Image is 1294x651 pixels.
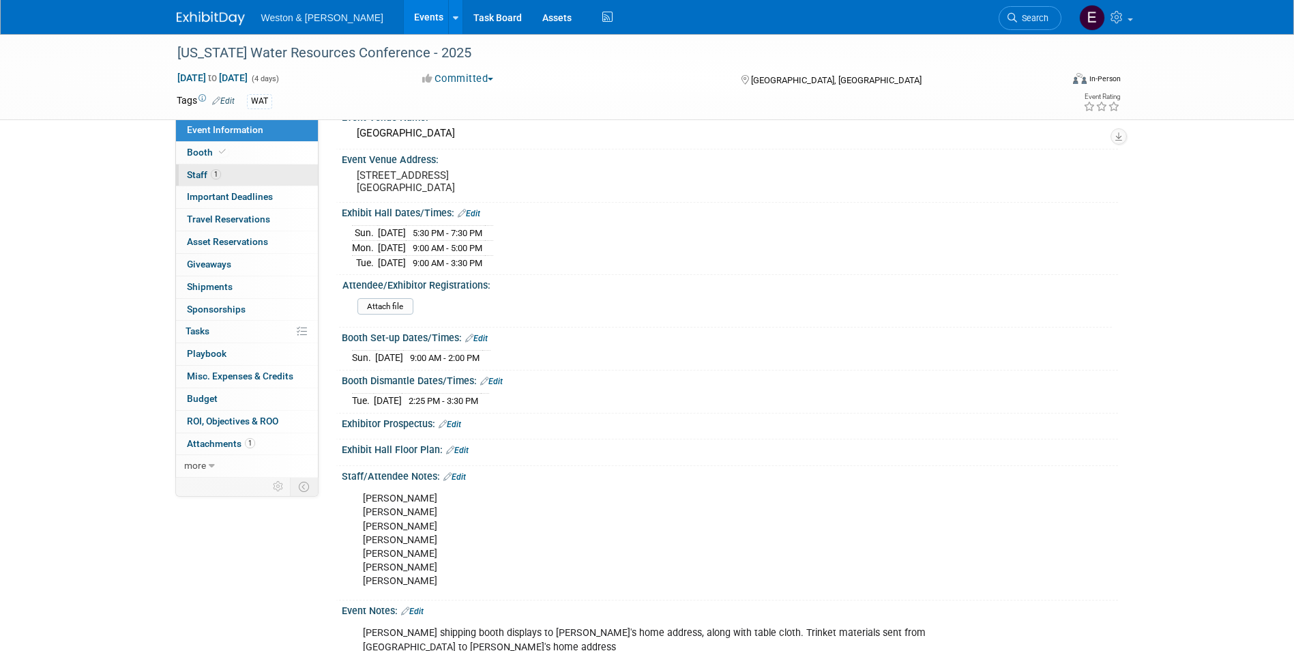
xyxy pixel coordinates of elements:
a: Edit [443,472,466,482]
div: Booth Dismantle Dates/Times: [342,371,1118,388]
span: 9:00 AM - 5:00 PM [413,243,482,253]
span: [DATE] [DATE] [177,72,248,84]
td: [DATE] [375,351,403,365]
i: Booth reservation complete [219,148,226,156]
span: 2:25 PM - 3:30 PM [409,396,478,406]
td: [DATE] [378,255,406,270]
span: Tasks [186,325,209,336]
div: In-Person [1089,74,1121,84]
span: Playbook [187,348,226,359]
div: Event Rating [1083,93,1120,100]
span: more [184,460,206,471]
span: 9:00 AM - 2:00 PM [410,353,480,363]
a: Important Deadlines [176,186,318,208]
div: Event Format [981,71,1121,91]
span: Budget [187,393,218,404]
a: more [176,455,318,477]
div: Exhibit Hall Floor Plan: [342,439,1118,457]
a: Edit [480,377,503,386]
td: Sun. [352,351,375,365]
a: Staff1 [176,164,318,186]
span: Asset Reservations [187,236,268,247]
a: Edit [439,420,461,429]
div: Exhibit Hall Dates/Times: [342,203,1118,220]
div: Booth Set-up Dates/Times: [342,328,1118,345]
div: Attendee/Exhibitor Registrations: [342,275,1112,292]
div: Staff/Attendee Notes: [342,466,1118,484]
td: Mon. [352,241,378,256]
a: Asset Reservations [176,231,318,253]
a: Tasks [176,321,318,343]
a: Edit [401,607,424,616]
span: ROI, Objectives & ROO [187,416,278,426]
img: Format-Inperson.png [1073,73,1087,84]
img: Edyn Winter [1079,5,1105,31]
a: Edit [458,209,480,218]
span: Important Deadlines [187,191,273,202]
span: 5:30 PM - 7:30 PM [413,228,482,238]
td: Tags [177,93,235,109]
a: Budget [176,388,318,410]
span: 9:00 AM - 3:30 PM [413,258,482,268]
td: Toggle Event Tabs [290,478,318,495]
a: Search [999,6,1061,30]
div: [PERSON_NAME] [PERSON_NAME] [PERSON_NAME] [PERSON_NAME] [PERSON_NAME] [PERSON_NAME] [PERSON_NAME] [353,485,968,595]
span: Event Information [187,124,263,135]
a: Shipments [176,276,318,298]
span: (4 days) [250,74,279,83]
span: Travel Reservations [187,214,270,225]
span: to [206,72,219,83]
a: Edit [446,446,469,455]
span: Sponsorships [187,304,246,315]
span: Giveaways [187,259,231,270]
div: Event Notes: [342,601,1118,618]
td: [DATE] [374,394,402,408]
a: Travel Reservations [176,209,318,231]
span: Shipments [187,281,233,292]
div: Event Venue Address: [342,149,1118,167]
div: [US_STATE] Water Resources Conference - 2025 [173,41,1041,66]
a: Misc. Expenses & Credits [176,366,318,388]
span: 1 [245,438,255,448]
a: Sponsorships [176,299,318,321]
td: Tue. [352,255,378,270]
td: Sun. [352,226,378,241]
div: WAT [247,94,272,108]
div: [GEOGRAPHIC_DATA] [352,123,1108,144]
td: Personalize Event Tab Strip [267,478,291,495]
button: Committed [417,72,499,86]
span: Attachments [187,438,255,449]
pre: [STREET_ADDRESS] [GEOGRAPHIC_DATA] [357,169,650,194]
td: Tue. [352,394,374,408]
div: Exhibitor Prospectus: [342,414,1118,431]
span: [GEOGRAPHIC_DATA], [GEOGRAPHIC_DATA] [751,75,922,85]
span: Weston & [PERSON_NAME] [261,12,383,23]
td: [DATE] [378,241,406,256]
span: Misc. Expenses & Credits [187,371,293,381]
a: Attachments1 [176,433,318,455]
span: Staff [187,169,221,180]
a: Playbook [176,343,318,365]
td: [DATE] [378,226,406,241]
span: Booth [187,147,229,158]
a: Event Information [176,119,318,141]
a: Booth [176,142,318,164]
a: Edit [212,96,235,106]
span: Search [1017,13,1048,23]
span: 1 [211,169,221,179]
a: ROI, Objectives & ROO [176,411,318,433]
a: Edit [465,334,488,343]
a: Giveaways [176,254,318,276]
img: ExhibitDay [177,12,245,25]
